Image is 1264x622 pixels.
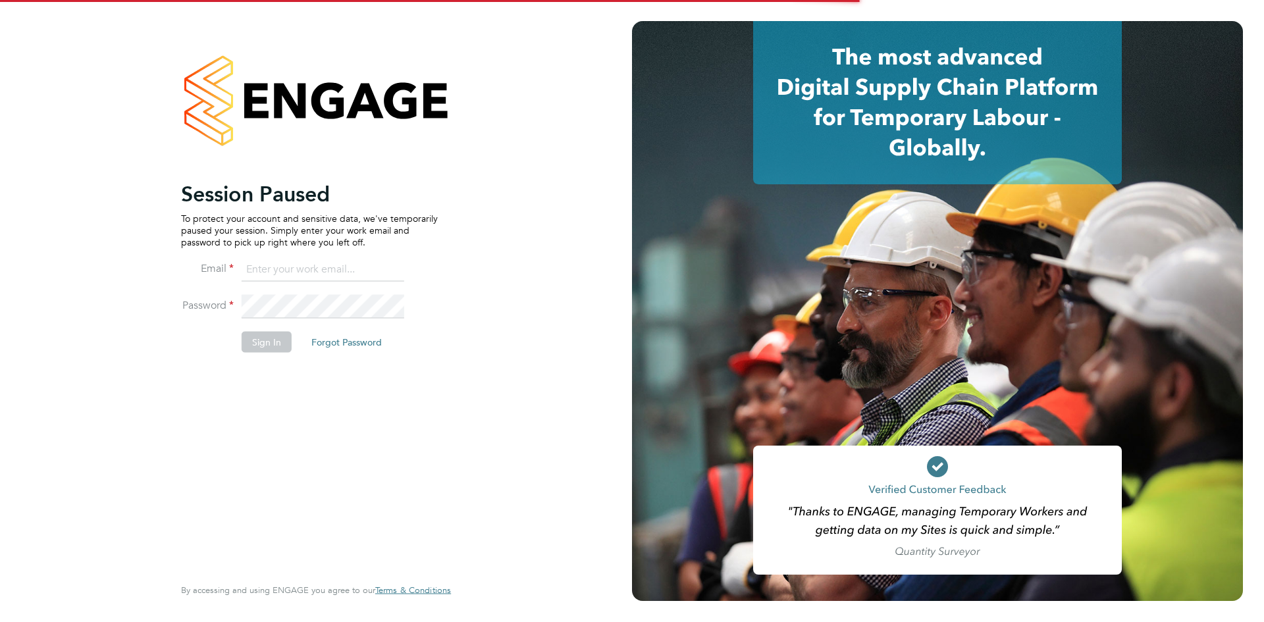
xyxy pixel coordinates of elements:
h2: Session Paused [181,180,438,207]
p: To protect your account and sensitive data, we've temporarily paused your session. Simply enter y... [181,212,438,248]
label: Email [181,261,234,275]
button: Forgot Password [301,331,392,352]
a: Terms & Conditions [375,585,451,596]
input: Enter your work email... [242,258,404,282]
span: By accessing and using ENGAGE you agree to our [181,584,451,596]
label: Password [181,298,234,312]
button: Sign In [242,331,292,352]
